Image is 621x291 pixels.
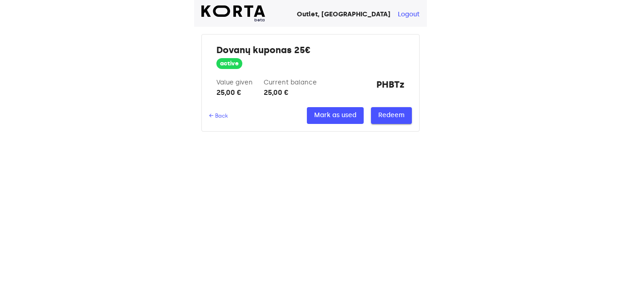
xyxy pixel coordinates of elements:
span: active [216,59,242,68]
button: Logout [398,10,420,19]
div: ← Back [209,112,228,119]
button: Mark as used [307,107,364,124]
label: Value given [216,79,253,86]
h2: Dovanų kuponas 25€ [216,44,405,56]
strong: PHBTz [376,78,405,98]
button: Redeem [371,107,412,124]
label: Current balance [264,79,317,86]
strong: Outlet, [GEOGRAPHIC_DATA] [297,10,391,18]
div: 25,00 € [264,87,317,98]
span: Mark as used [314,110,356,121]
span: Redeem [378,110,405,121]
img: Korta [201,5,265,17]
span: beta [201,17,265,23]
div: 25,00 € [216,87,253,98]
